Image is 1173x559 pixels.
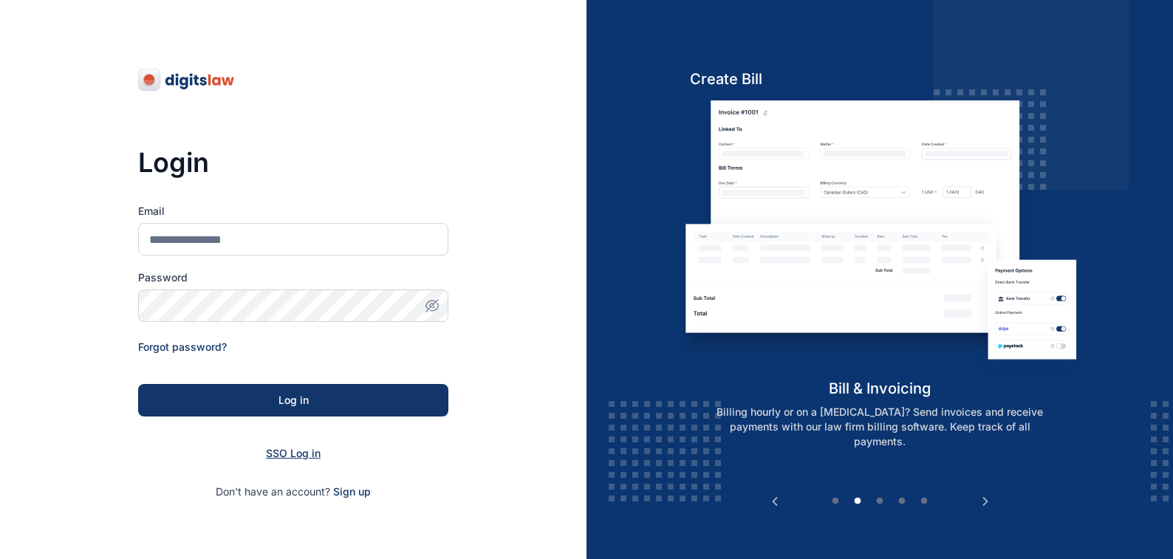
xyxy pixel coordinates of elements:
button: 1 [828,494,843,509]
label: Password [138,270,448,285]
a: Forgot password? [138,340,227,353]
button: 5 [917,494,931,509]
span: Sign up [333,484,371,499]
button: Next [978,494,993,509]
button: Log in [138,384,448,416]
button: 4 [895,494,909,509]
h5: bill & invoicing [675,378,1085,399]
button: 2 [850,494,865,509]
h3: Login [138,148,448,177]
a: SSO Log in [266,447,321,459]
p: Billing hourly or on a [MEDICAL_DATA]? Send invoices and receive payments with our law firm billi... [691,405,1069,449]
label: Email [138,204,448,219]
h5: Create Bill [675,69,1085,89]
a: Sign up [333,485,371,498]
img: bill-and-invoicin [675,100,1085,377]
button: Previous [767,494,782,509]
div: Log in [162,393,425,408]
img: digitslaw-logo [138,68,236,92]
p: Don't have an account? [138,484,448,499]
button: 3 [872,494,887,509]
